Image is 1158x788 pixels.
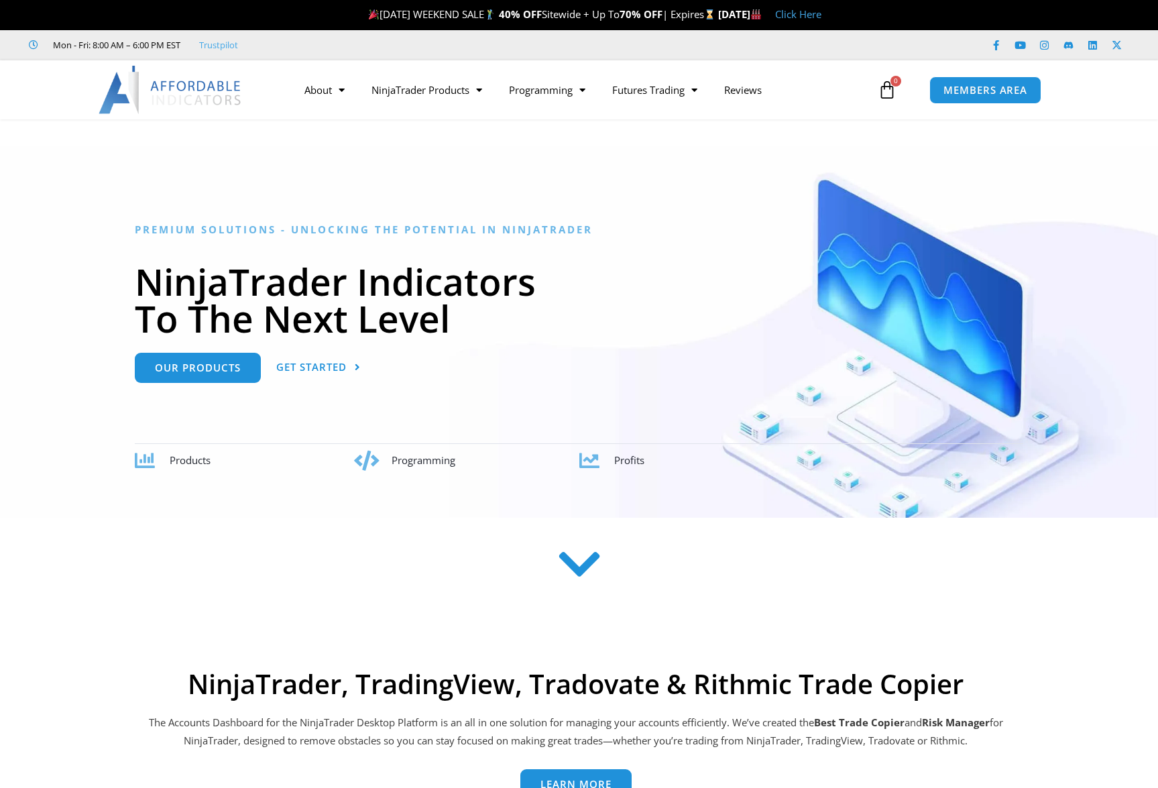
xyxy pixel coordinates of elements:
[929,76,1041,104] a: MEMBERS AREA
[499,7,542,21] strong: 40% OFF
[199,37,238,53] a: Trustpilot
[365,7,717,21] span: [DATE] WEEKEND SALE Sitewide + Up To | Expires
[358,74,496,105] a: NinjaTrader Products
[170,453,211,467] span: Products
[922,716,990,729] strong: Risk Manager
[705,9,715,19] img: ⌛
[276,362,347,372] span: Get Started
[751,9,761,19] img: 🏭
[775,7,821,21] a: Click Here
[496,74,599,105] a: Programming
[392,453,455,467] span: Programming
[135,263,1023,337] h1: NinjaTrader Indicators To The Next Level
[369,9,379,19] img: 🎉
[291,74,874,105] nav: Menu
[718,7,762,21] strong: [DATE]
[599,74,711,105] a: Futures Trading
[155,363,241,373] span: Our Products
[135,353,261,383] a: Our Products
[99,66,243,114] img: LogoAI | Affordable Indicators – NinjaTrader
[858,70,917,109] a: 0
[943,85,1027,95] span: MEMBERS AREA
[50,37,180,53] span: Mon - Fri: 8:00 AM – 6:00 PM EST
[711,74,775,105] a: Reviews
[485,9,495,19] img: 🏌️‍♂️
[276,353,361,383] a: Get Started
[291,74,358,105] a: About
[890,76,901,87] span: 0
[814,716,905,729] b: Best Trade Copier
[147,668,1005,700] h2: NinjaTrader, TradingView, Tradovate & Rithmic Trade Copier
[147,714,1005,751] p: The Accounts Dashboard for the NinjaTrader Desktop Platform is an all in one solution for managin...
[135,223,1023,236] h6: Premium Solutions - Unlocking the Potential in NinjaTrader
[620,7,662,21] strong: 70% OFF
[614,453,644,467] span: Profits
